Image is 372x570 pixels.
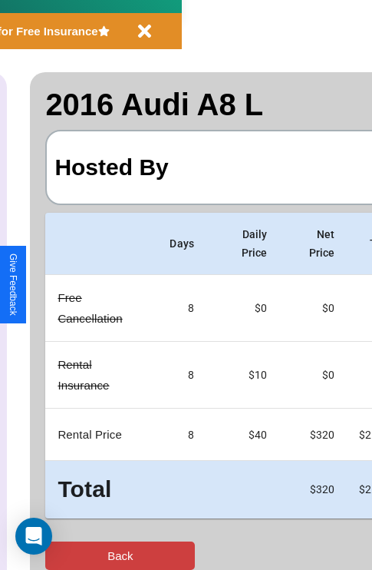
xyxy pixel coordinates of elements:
[15,518,52,555] div: Open Intercom Messenger
[280,213,347,275] th: Net Price
[280,342,347,409] td: $ 0
[206,342,280,409] td: $10
[45,542,195,570] button: Back
[157,409,206,461] td: 8
[54,139,168,196] h3: Hosted By
[280,275,347,342] td: $ 0
[58,473,145,506] h3: Total
[280,409,347,461] td: $ 320
[206,213,280,275] th: Daily Price
[206,409,280,461] td: $ 40
[157,275,206,342] td: 8
[58,287,145,329] p: Free Cancellation
[8,254,18,316] div: Give Feedback
[206,275,280,342] td: $0
[157,342,206,409] td: 8
[58,354,145,396] p: Rental Insurance
[58,424,145,445] p: Rental Price
[280,461,347,519] td: $ 320
[157,213,206,275] th: Days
